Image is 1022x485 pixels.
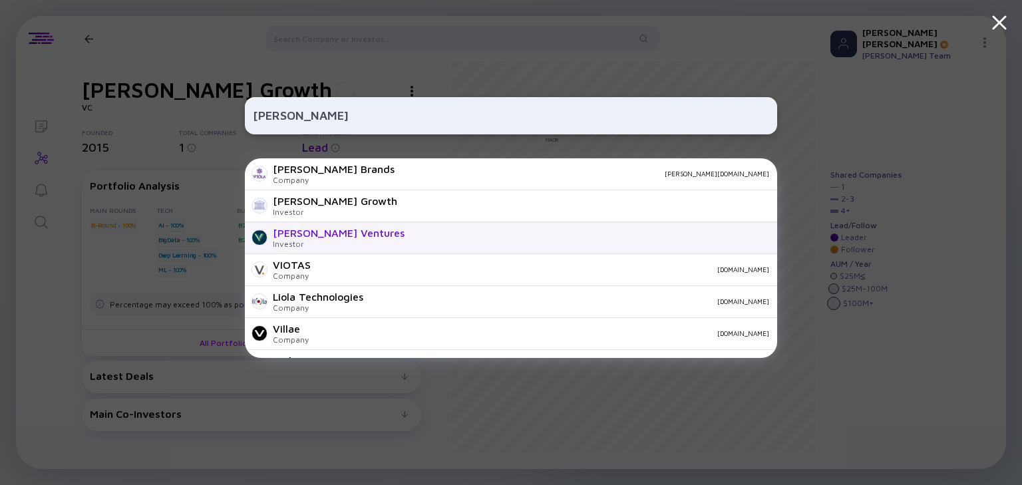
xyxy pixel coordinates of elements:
div: [DOMAIN_NAME] [321,265,769,273]
div: Liola Technologies [273,291,363,303]
div: VIOTAS [273,259,311,271]
div: [DOMAIN_NAME] [374,297,769,305]
div: Violet [273,355,309,367]
div: [PERSON_NAME] Brands [273,163,395,175]
div: Company [273,335,309,345]
div: Company [273,271,311,281]
div: [PERSON_NAME] Ventures [273,227,405,239]
div: Investor [273,207,397,217]
div: Investor [273,239,405,249]
div: [PERSON_NAME] Growth [273,195,397,207]
div: [PERSON_NAME][DOMAIN_NAME] [405,170,769,178]
div: Company [273,303,363,313]
div: Villae [273,323,309,335]
div: [DOMAIN_NAME] [319,329,769,337]
input: Search Company or Investor... [253,104,769,128]
div: Company [273,175,395,185]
